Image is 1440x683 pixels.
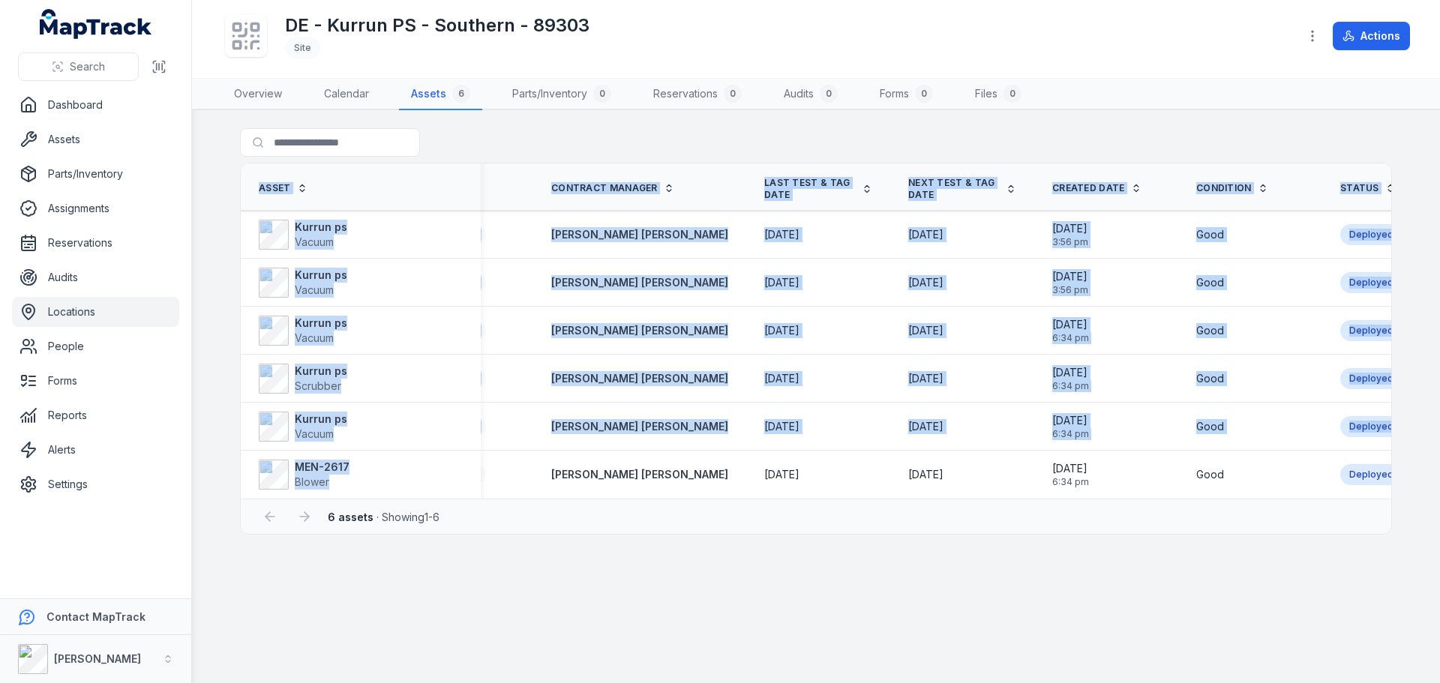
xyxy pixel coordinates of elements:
[1052,221,1088,236] span: [DATE]
[12,262,179,292] a: Audits
[295,427,334,440] span: Vacuum
[1340,320,1402,341] div: Deployed
[1052,428,1089,440] span: 6:34 pm
[551,371,728,386] a: [PERSON_NAME] [PERSON_NAME]
[724,85,742,103] div: 0
[70,59,105,74] span: Search
[222,79,294,110] a: Overview
[551,323,728,338] a: [PERSON_NAME] [PERSON_NAME]
[259,364,347,394] a: Kurrun psScrubber
[764,177,872,201] a: Last Test & Tag Date
[1052,380,1089,392] span: 6:34 pm
[1052,461,1089,488] time: 1/13/2025, 6:34:53 PM
[908,275,943,290] time: 3/5/2026, 11:00:00 AM
[1340,368,1402,389] div: Deployed
[1340,272,1402,293] div: Deployed
[908,467,943,482] time: 9/4/2025, 10:00:00 AM
[12,469,179,499] a: Settings
[295,364,347,379] strong: Kurrun ps
[1052,413,1089,428] span: [DATE]
[551,467,728,482] a: [PERSON_NAME] [PERSON_NAME]
[551,275,728,290] a: [PERSON_NAME] [PERSON_NAME]
[1196,371,1224,386] span: Good
[12,366,179,396] a: Forms
[1052,269,1088,296] time: 2/4/2025, 3:56:06 PM
[908,419,943,434] time: 3/5/2026, 10:00:00 AM
[764,372,799,385] span: [DATE]
[1196,419,1224,434] span: Good
[295,316,347,331] strong: Kurrun ps
[1052,461,1089,476] span: [DATE]
[764,324,799,337] span: [DATE]
[868,79,945,110] a: Forms0
[259,268,347,298] a: Kurrun psVacuum
[295,235,334,248] span: Vacuum
[259,220,347,250] a: Kurrun psVacuum
[285,13,589,37] h1: DE - Kurrun PS - Southern - 89303
[54,652,141,665] strong: [PERSON_NAME]
[963,79,1033,110] a: Files0
[1052,269,1088,284] span: [DATE]
[12,159,179,189] a: Parts/Inventory
[12,90,179,120] a: Dashboard
[40,9,152,39] a: MapTrack
[1196,275,1224,290] span: Good
[259,460,349,490] a: MEN-2617Blower
[18,52,139,81] button: Search
[551,182,674,194] a: Contract Manager
[641,79,754,110] a: Reservations0
[259,412,347,442] a: Kurrun psVacuum
[908,276,943,289] span: [DATE]
[295,331,334,344] span: Vacuum
[908,324,943,337] span: [DATE]
[295,460,349,475] strong: MEN-2617
[46,610,145,623] strong: Contact MapTrack
[908,420,943,433] span: [DATE]
[1052,317,1089,332] span: [DATE]
[764,323,799,338] time: 9/5/2025, 11:00:00 AM
[500,79,623,110] a: Parts/Inventory0
[12,124,179,154] a: Assets
[772,79,850,110] a: Audits0
[452,85,470,103] div: 6
[551,419,728,434] a: [PERSON_NAME] [PERSON_NAME]
[915,85,933,103] div: 0
[328,511,439,523] span: · Showing 1 - 6
[295,283,334,296] span: Vacuum
[12,435,179,465] a: Alerts
[1052,221,1088,248] time: 2/4/2025, 3:56:06 PM
[1340,182,1379,194] span: Status
[312,79,381,110] a: Calendar
[328,511,373,523] strong: 6 assets
[1052,182,1125,194] span: Created Date
[764,371,799,386] time: 9/5/2025, 11:00:00 AM
[908,177,1000,201] span: Next test & tag date
[285,37,320,58] div: Site
[1052,236,1088,248] span: 3:56 pm
[295,268,347,283] strong: Kurrun ps
[908,468,943,481] span: [DATE]
[764,228,799,241] span: [DATE]
[12,297,179,327] a: Locations
[295,379,341,392] span: Scrubber
[908,371,943,386] time: 3/5/2026, 10:00:00 AM
[12,331,179,361] a: People
[551,182,658,194] span: Contract Manager
[1052,317,1089,344] time: 1/13/2025, 6:34:53 PM
[908,372,943,385] span: [DATE]
[1340,416,1402,437] div: Deployed
[1196,467,1224,482] span: Good
[908,323,943,338] time: 3/5/2026, 10:00:00 AM
[551,227,728,242] a: [PERSON_NAME] [PERSON_NAME]
[295,475,329,488] span: Blower
[908,177,1016,201] a: Next test & tag date
[1052,365,1089,392] time: 1/13/2025, 6:34:53 PM
[295,220,347,235] strong: Kurrun ps
[1052,413,1089,440] time: 1/13/2025, 6:34:53 PM
[1003,85,1021,103] div: 0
